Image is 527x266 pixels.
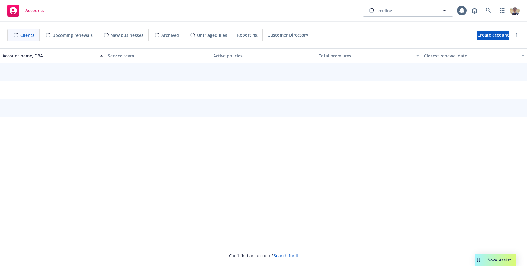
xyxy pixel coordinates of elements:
[229,252,298,259] span: Can't find an account?
[510,6,520,15] img: photo
[211,48,316,63] button: Active policies
[20,32,34,38] span: Clients
[363,5,453,17] button: Loading...
[111,32,143,38] span: New businesses
[513,31,520,39] a: more
[482,5,494,17] a: Search
[319,53,413,59] div: Total premiums
[105,48,211,63] button: Service team
[2,53,96,59] div: Account name, DBA
[197,32,227,38] span: Untriaged files
[422,48,527,63] button: Closest renewal date
[274,253,298,258] a: Search for it
[477,29,509,41] span: Create account
[52,32,93,38] span: Upcoming renewals
[487,257,511,262] span: Nova Assist
[424,53,518,59] div: Closest renewal date
[376,8,396,14] span: Loading...
[496,5,508,17] a: Switch app
[475,254,483,266] div: Drag to move
[161,32,179,38] span: Archived
[5,2,47,19] a: Accounts
[316,48,422,63] button: Total premiums
[25,8,44,13] span: Accounts
[268,32,308,38] span: Customer Directory
[468,5,480,17] a: Report a Bug
[475,254,516,266] button: Nova Assist
[477,31,509,40] a: Create account
[213,53,314,59] div: Active policies
[237,32,258,38] span: Reporting
[108,53,208,59] div: Service team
